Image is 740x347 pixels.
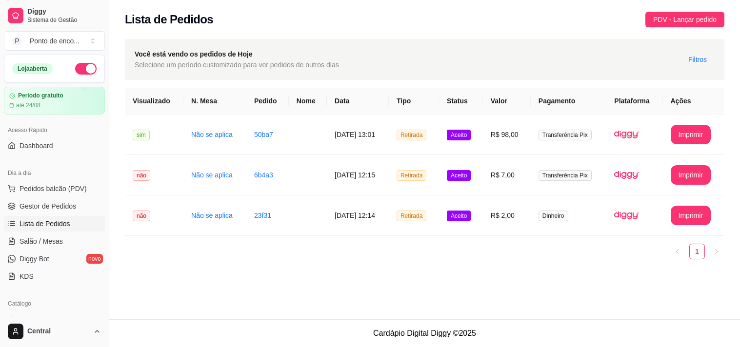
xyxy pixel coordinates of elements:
[670,244,685,259] li: Previous Page
[645,12,724,27] button: PDV - Lançar pedido
[289,88,327,115] th: Nome
[254,131,273,138] a: 50ba7
[447,211,471,221] span: Aceito
[327,155,389,195] td: [DATE] 12:15
[670,244,685,259] button: left
[397,211,426,221] span: Retirada
[680,52,715,67] button: Filtros
[4,233,105,249] a: Salão / Mesas
[327,115,389,155] td: [DATE] 13:01
[246,88,289,115] th: Pedido
[483,155,531,195] td: R$ 7,00
[135,50,253,58] strong: Você está vendo os pedidos de Hoje
[20,219,70,229] span: Lista de Pedidos
[254,212,271,219] a: 23f31
[133,170,150,181] span: não
[653,14,717,25] span: PDV - Lançar pedido
[125,12,213,27] h2: Lista de Pedidos
[254,171,273,179] a: 6b4a3
[614,163,639,187] img: diggy
[109,319,740,347] footer: Cardápio Digital Diggy © 2025
[27,7,101,16] span: Diggy
[4,296,105,311] div: Catálogo
[20,271,34,281] span: KDS
[4,198,105,214] a: Gestor de Pedidos
[16,101,40,109] article: até 24/08
[12,36,22,46] span: P
[690,244,704,259] a: 1
[4,251,105,267] a: Diggy Botnovo
[27,327,89,336] span: Central
[183,88,246,115] th: N. Mesa
[4,320,105,343] button: Central
[4,4,105,27] a: DiggySistema de Gestão
[539,130,592,140] span: Transferência Pix
[20,201,76,211] span: Gestor de Pedidos
[75,63,97,75] button: Alterar Status
[4,216,105,231] a: Lista de Pedidos
[20,141,53,151] span: Dashboard
[191,171,233,179] a: Não se aplica
[191,212,233,219] a: Não se aplica
[20,314,47,324] span: Produtos
[191,131,233,138] a: Não se aplica
[714,249,720,254] span: right
[4,181,105,196] button: Pedidos balcão (PDV)
[20,236,63,246] span: Salão / Mesas
[397,130,426,140] span: Retirada
[125,88,183,115] th: Visualizado
[4,87,105,115] a: Período gratuitoaté 24/08
[4,31,105,51] button: Select a team
[447,170,471,181] span: Aceito
[27,16,101,24] span: Sistema de Gestão
[4,138,105,154] a: Dashboard
[20,254,49,264] span: Diggy Bot
[30,36,80,46] div: Ponto de enco ...
[709,244,724,259] button: right
[688,54,707,65] span: Filtros
[135,59,339,70] span: Selecione um período customizado para ver pedidos de outros dias
[133,130,150,140] span: sim
[4,311,105,327] a: Produtos
[483,88,531,115] th: Valor
[389,88,439,115] th: Tipo
[447,130,471,140] span: Aceito
[539,211,568,221] span: Dinheiro
[663,88,725,115] th: Ações
[531,88,607,115] th: Pagamento
[671,125,711,144] button: Imprimir
[709,244,724,259] li: Next Page
[20,184,87,193] span: Pedidos balcão (PDV)
[614,122,639,147] img: diggy
[327,88,389,115] th: Data
[671,206,711,225] button: Imprimir
[327,195,389,236] td: [DATE] 12:14
[4,269,105,284] a: KDS
[483,115,531,155] td: R$ 98,00
[439,88,483,115] th: Status
[18,92,63,99] article: Período gratuito
[675,249,680,254] span: left
[483,195,531,236] td: R$ 2,00
[671,165,711,185] button: Imprimir
[4,122,105,138] div: Acesso Rápido
[614,203,639,228] img: diggy
[539,170,592,181] span: Transferência Pix
[133,211,150,221] span: não
[397,170,426,181] span: Retirada
[4,165,105,181] div: Dia a dia
[606,88,662,115] th: Plataforma
[12,63,53,74] div: Loja aberta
